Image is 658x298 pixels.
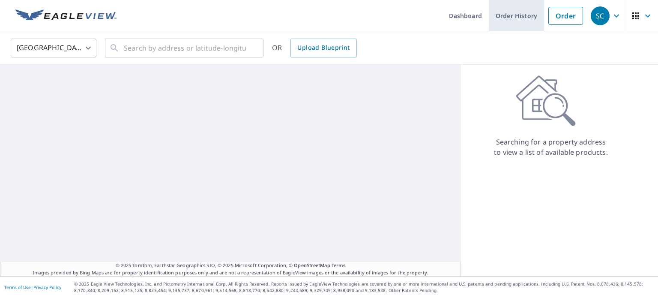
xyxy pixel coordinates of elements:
p: © 2025 Eagle View Technologies, Inc. and Pictometry International Corp. All Rights Reserved. Repo... [74,281,654,294]
a: Upload Blueprint [290,39,356,57]
p: | [4,285,61,290]
div: [GEOGRAPHIC_DATA] [11,36,96,60]
input: Search by address or latitude-longitude [124,36,246,60]
a: Privacy Policy [33,284,61,290]
span: Upload Blueprint [297,42,350,53]
a: Terms [332,262,346,268]
a: Order [548,7,583,25]
a: Terms of Use [4,284,31,290]
div: OR [272,39,357,57]
span: © 2025 TomTom, Earthstar Geographics SIO, © 2025 Microsoft Corporation, © [116,262,346,269]
p: Searching for a property address to view a list of available products. [493,137,608,157]
a: OpenStreetMap [294,262,330,268]
div: SC [591,6,610,25]
img: EV Logo [15,9,117,22]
